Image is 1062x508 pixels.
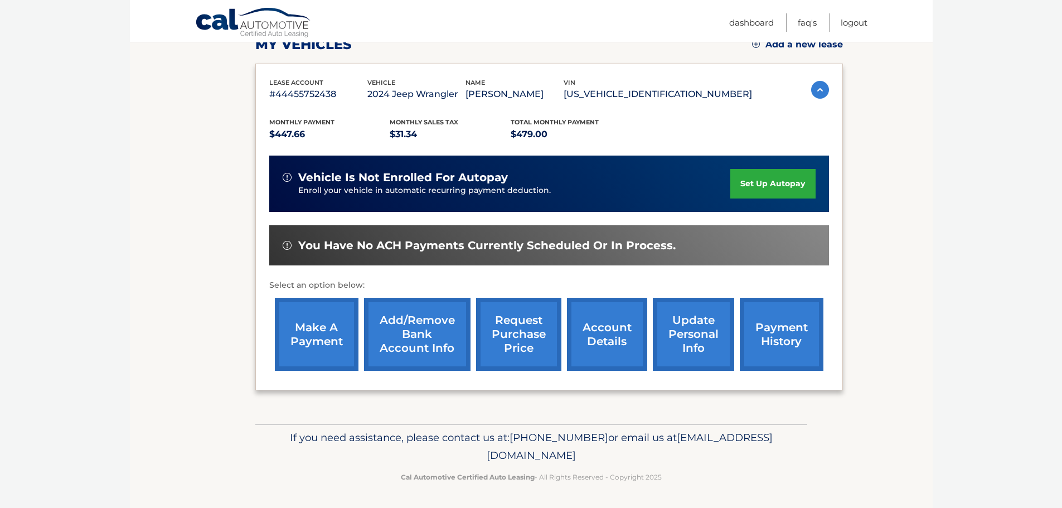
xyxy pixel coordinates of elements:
[275,298,358,371] a: make a payment
[298,171,508,185] span: vehicle is not enrolled for autopay
[298,185,731,197] p: Enroll your vehicle in automatic recurring payment deduction.
[401,473,535,481] strong: Cal Automotive Certified Auto Leasing
[564,79,575,86] span: vin
[465,86,564,102] p: [PERSON_NAME]
[283,173,292,182] img: alert-white.svg
[653,298,734,371] a: update personal info
[841,13,867,32] a: Logout
[364,298,471,371] a: Add/Remove bank account info
[298,239,676,253] span: You have no ACH payments currently scheduled or in process.
[263,471,800,483] p: - All Rights Reserved - Copyright 2025
[730,169,815,199] a: set up autopay
[476,298,561,371] a: request purchase price
[269,86,367,102] p: #44455752438
[269,79,323,86] span: lease account
[740,298,823,371] a: payment history
[367,79,395,86] span: vehicle
[511,118,599,126] span: Total Monthly Payment
[511,127,632,142] p: $479.00
[263,429,800,465] p: If you need assistance, please contact us at: or email us at
[269,127,390,142] p: $447.66
[567,298,647,371] a: account details
[367,86,465,102] p: 2024 Jeep Wrangler
[390,118,458,126] span: Monthly sales Tax
[269,279,829,292] p: Select an option below:
[510,431,608,444] span: [PHONE_NUMBER]
[465,79,485,86] span: name
[564,86,752,102] p: [US_VEHICLE_IDENTIFICATION_NUMBER]
[283,241,292,250] img: alert-white.svg
[752,39,843,50] a: Add a new lease
[798,13,817,32] a: FAQ's
[487,431,773,462] span: [EMAIL_ADDRESS][DOMAIN_NAME]
[269,118,334,126] span: Monthly Payment
[752,40,760,48] img: add.svg
[255,36,352,53] h2: my vehicles
[729,13,774,32] a: Dashboard
[195,7,312,40] a: Cal Automotive
[390,127,511,142] p: $31.34
[811,81,829,99] img: accordion-active.svg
